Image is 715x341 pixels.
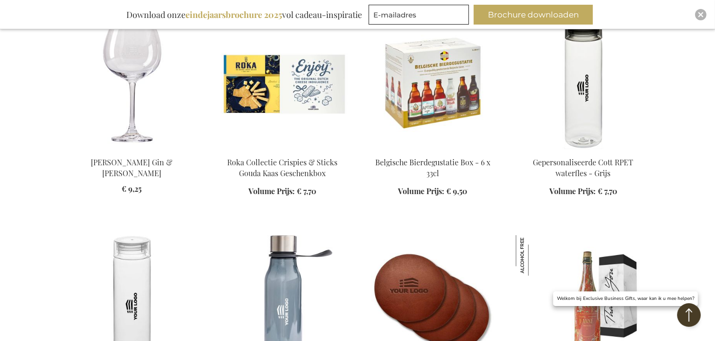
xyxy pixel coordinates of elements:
[516,145,651,154] a: Cott RPET water bottle 600 ML
[297,186,316,196] span: € 7,70
[375,157,490,178] a: Belgische Bierdegustatie Box - 6 x 33cl
[516,235,556,276] img: Dame Jeanne Biermocktail
[516,17,651,149] img: Cott RPET water bottle 600 ML
[248,186,316,197] a: Volume Prijs: € 7,70
[227,157,337,178] a: Roka Collectie Crispies & Sticks Gouda Kaas Geschenkbox
[549,186,596,196] span: Volume Prijs:
[215,145,350,154] a: Roka Collection Crispies & Sticks Gouda Cheese Gift Box
[365,17,501,149] img: Tasting Set Belgian Beers
[533,157,634,178] a: Gepersonaliseerde Cott RPET waterfles - Grijs
[698,12,704,17] img: Close
[598,186,617,196] span: € 7,70
[695,9,706,20] div: Close
[474,5,593,25] button: Brochure downloaden
[64,17,200,149] img: Toulour Gin & Tonic Glass
[398,186,445,196] span: Volume Prijs:
[185,9,282,20] b: eindejaarsbrochure 2025
[64,145,200,154] a: Toulour Gin & Tonic Glass
[122,184,142,194] span: € 9,25
[248,186,295,196] span: Volume Prijs:
[447,186,468,196] span: € 9,50
[369,5,472,27] form: marketing offers and promotions
[122,5,366,25] div: Download onze vol cadeau-inspiratie
[369,5,469,25] input: E-mailadres
[215,17,350,149] img: Roka Collection Crispies & Sticks Gouda Cheese Gift Box
[549,186,617,197] a: Volume Prijs: € 7,70
[398,186,468,197] a: Volume Prijs: € 9,50
[365,145,501,154] a: Tasting Set Belgian Beers
[91,157,173,178] a: [PERSON_NAME] Gin & [PERSON_NAME]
